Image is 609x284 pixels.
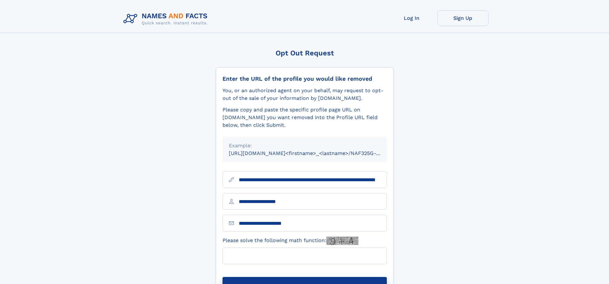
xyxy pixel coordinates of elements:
a: Log In [386,10,437,26]
small: [URL][DOMAIN_NAME]<firstname>_<lastname>/NAF325G-xxxxxxxx [229,150,399,156]
div: Enter the URL of the profile you would like removed [223,75,387,82]
div: Please copy and paste the specific profile page URL on [DOMAIN_NAME] you want removed into the Pr... [223,106,387,129]
img: Logo Names and Facts [121,10,213,28]
div: Example: [229,142,380,150]
label: Please solve the following math function: [223,237,358,245]
div: You, or an authorized agent on your behalf, may request to opt-out of the sale of your informatio... [223,87,387,102]
a: Sign Up [437,10,488,26]
div: Opt Out Request [216,49,394,57]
